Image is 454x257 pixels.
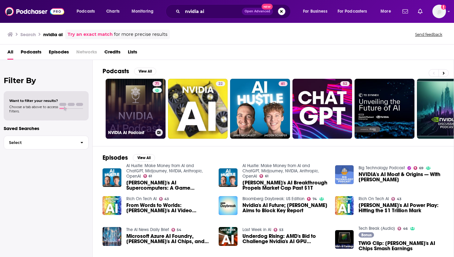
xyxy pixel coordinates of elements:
a: Lists [128,47,137,60]
span: Select [4,141,75,145]
a: Episodes [49,47,69,60]
span: Choose a tab above to access filters. [9,105,58,113]
button: Show profile menu [432,5,446,18]
button: Send feedback [413,32,444,37]
span: Want to filter your results? [9,99,58,103]
span: 69 [419,167,423,170]
h2: Podcasts [103,67,129,75]
a: Rich On Tech AI [126,196,157,201]
a: Rich On Tech AI [359,196,389,201]
a: Nvidia's AI Power Play: Hitting the $1 Trillion Mark [335,196,354,215]
a: 46 [397,227,408,230]
button: Open AdvancedNew [242,8,273,15]
span: For Podcasters [338,7,367,16]
a: Nvidia's AI Supercomputers: A Game Changer [126,180,212,191]
span: New [262,4,273,10]
h3: nvidia ai [43,32,63,37]
h3: NVIDIA AI Podcast [108,130,153,135]
span: NVIDIA's AI Moat & Origins — With [PERSON_NAME] [359,172,444,182]
a: Nvidia's AI Future; Trump Aims to Block Key Report [242,203,328,213]
a: PodcastsView All [103,67,156,75]
button: open menu [127,6,162,16]
a: Nvidia's AI Power Play: Hitting the $1 Trillion Mark [359,203,444,213]
a: TWiG Clip: Nvidia's AI Chips Smash Earnings [335,230,354,249]
a: 54 [171,228,182,232]
img: User Profile [432,5,446,18]
button: View All [134,68,156,75]
img: Nvidia's AI Future; Trump Aims to Block Key Report [219,196,238,215]
span: Microsoft Azure AI Foundry, [PERSON_NAME]'s AI Chips, and Niantic's AI Navigation System [126,234,212,244]
a: 52 [292,79,352,139]
a: AI Hustle: Make Money from AI and ChatGPT, Midjourney, NVIDIA, Anthropic, OpenAI [242,163,319,179]
p: Saved Searches [4,125,89,131]
span: [PERSON_NAME]'s AI Power Play: Hitting the $1 Trillion Mark [359,203,444,213]
a: NVIDIA's AI Moat & Origins — With Bryan Catanzaro [359,172,444,182]
a: Charts [102,6,123,16]
a: 61 [230,79,290,139]
a: From Words to Worlds: Nvidia's AI Video Breakthrough [126,203,212,213]
span: TWiG Clip: [PERSON_NAME]'s AI Chips Smash Earnings [359,241,444,251]
span: Underdog Rising: AMD's Bid to Challenge Nvidia's AI GPU Monopoly [242,234,328,244]
a: 61 [259,174,268,178]
span: Logged in as amandalamPR [432,5,446,18]
span: 71 [155,81,159,87]
span: 61 [281,81,285,87]
span: Podcasts [77,7,95,16]
button: Select [4,136,89,150]
button: open menu [334,6,376,16]
svg: Add a profile image [441,5,446,10]
span: 43 [164,198,169,200]
a: Bloomberg Daybreak: US Edition [242,196,305,201]
a: 71NVIDIA AI Podcast [106,79,166,139]
a: Try an exact match [68,31,113,38]
img: Nvidia's AI Breakthrough Propels Market Cap Past $1T [219,168,238,187]
span: From Words to Worlds: [PERSON_NAME]'s AI Video Breakthrough [126,203,212,213]
span: 46 [403,227,408,230]
div: Search podcasts, credits, & more... [171,4,296,19]
span: More [380,7,391,16]
a: 69 [414,166,423,170]
a: Nvidia's AI Supercomputers: A Game Changer [103,168,121,187]
a: 74 [307,197,317,201]
a: Tech Break (Audio) [359,226,395,231]
a: Last Week in AI [242,227,271,232]
span: 52 [343,81,347,87]
button: open menu [299,6,335,16]
a: 71 [153,81,162,86]
img: NVIDIA's AI Moat & Origins — With Bryan Catanzaro [335,165,354,184]
input: Search podcasts, credits, & more... [183,6,242,16]
button: View All [133,154,155,162]
a: Credits [104,47,120,60]
button: open menu [72,6,103,16]
a: Nvidia's AI Breakthrough Propels Market Cap Past $1T [242,180,328,191]
span: [PERSON_NAME]'s AI Breakthrough Propels Market Cap Past $1T [242,180,328,191]
span: 61 [265,175,268,178]
span: for more precise results [114,31,167,38]
span: Networks [76,47,97,60]
a: AI Hustle: Make Money from AI and ChatGPT, Midjourney, NVIDIA, Anthropic, OpenAI [126,163,203,179]
a: 61 [279,81,288,86]
span: 54 [177,229,181,231]
button: open menu [376,6,399,16]
a: Show notifications dropdown [400,6,410,17]
img: From Words to Worlds: Nvidia's AI Video Breakthrough [103,196,121,215]
a: Podcasts [21,47,41,60]
a: Show notifications dropdown [415,6,425,17]
span: [PERSON_NAME]'s AI Supercomputers: A Game Changer [126,180,212,191]
a: 52 [340,81,350,86]
a: 22 [216,81,225,86]
img: Microsoft Azure AI Foundry, Nvidia's AI Chips, and Niantic's AI Navigation System [103,227,121,246]
a: 43 [159,197,169,201]
span: All [7,47,13,60]
span: Nvidia's AI Future; [PERSON_NAME] Aims to Block Key Report [242,203,328,213]
img: Underdog Rising: AMD's Bid to Challenge Nvidia's AI GPU Monopoly [219,227,238,246]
